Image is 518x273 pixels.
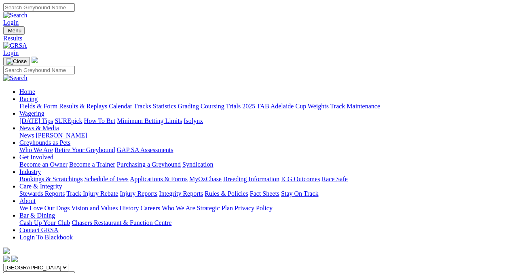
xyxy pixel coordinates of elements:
[19,103,515,110] div: Racing
[3,57,30,66] button: Toggle navigation
[36,132,87,139] a: [PERSON_NAME]
[3,26,25,35] button: Toggle navigation
[19,219,515,226] div: Bar & Dining
[55,146,115,153] a: Retire Your Greyhound
[117,146,173,153] a: GAP SA Assessments
[19,226,58,233] a: Contact GRSA
[184,117,203,124] a: Isolynx
[19,190,515,197] div: Care & Integrity
[3,248,10,254] img: logo-grsa-white.png
[330,103,380,110] a: Track Maintenance
[178,103,199,110] a: Grading
[19,176,82,182] a: Bookings & Scratchings
[8,28,21,34] span: Menu
[19,95,38,102] a: Racing
[19,205,70,212] a: We Love Our Dogs
[201,103,224,110] a: Coursing
[162,205,195,212] a: Who We Are
[19,125,59,131] a: News & Media
[19,168,41,175] a: Industry
[19,176,515,183] div: Industry
[72,219,171,226] a: Chasers Restaurant & Function Centre
[19,154,53,161] a: Get Involved
[71,205,118,212] a: Vision and Values
[197,205,233,212] a: Strategic Plan
[19,132,34,139] a: News
[19,146,53,153] a: Who We Are
[6,58,27,65] img: Close
[19,212,55,219] a: Bar & Dining
[153,103,176,110] a: Statistics
[19,88,35,95] a: Home
[182,161,213,168] a: Syndication
[59,103,107,110] a: Results & Replays
[242,103,306,110] a: 2025 TAB Adelaide Cup
[3,12,27,19] img: Search
[19,117,53,124] a: [DATE] Tips
[3,42,27,49] img: GRSA
[19,161,515,168] div: Get Involved
[19,161,68,168] a: Become an Owner
[3,256,10,262] img: facebook.svg
[109,103,132,110] a: Calendar
[159,190,203,197] a: Integrity Reports
[19,103,57,110] a: Fields & Form
[308,103,329,110] a: Weights
[226,103,241,110] a: Trials
[84,176,128,182] a: Schedule of Fees
[19,183,62,190] a: Care & Integrity
[205,190,248,197] a: Rules & Policies
[3,66,75,74] input: Search
[120,190,157,197] a: Injury Reports
[19,190,65,197] a: Stewards Reports
[117,117,182,124] a: Minimum Betting Limits
[3,19,19,26] a: Login
[130,176,188,182] a: Applications & Forms
[119,205,139,212] a: History
[32,57,38,63] img: logo-grsa-white.png
[3,35,515,42] a: Results
[84,117,116,124] a: How To Bet
[235,205,273,212] a: Privacy Policy
[11,256,18,262] img: twitter.svg
[3,49,19,56] a: Login
[55,117,82,124] a: SUREpick
[281,190,318,197] a: Stay On Track
[3,74,27,82] img: Search
[281,176,320,182] a: ICG Outcomes
[19,117,515,125] div: Wagering
[19,139,70,146] a: Greyhounds as Pets
[250,190,279,197] a: Fact Sheets
[19,197,36,204] a: About
[19,146,515,154] div: Greyhounds as Pets
[3,3,75,12] input: Search
[19,234,73,241] a: Login To Blackbook
[19,205,515,212] div: About
[189,176,222,182] a: MyOzChase
[19,132,515,139] div: News & Media
[66,190,118,197] a: Track Injury Rebate
[134,103,151,110] a: Tracks
[140,205,160,212] a: Careers
[117,161,181,168] a: Purchasing a Greyhound
[19,219,70,226] a: Cash Up Your Club
[19,110,44,117] a: Wagering
[321,176,347,182] a: Race Safe
[223,176,279,182] a: Breeding Information
[69,161,115,168] a: Become a Trainer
